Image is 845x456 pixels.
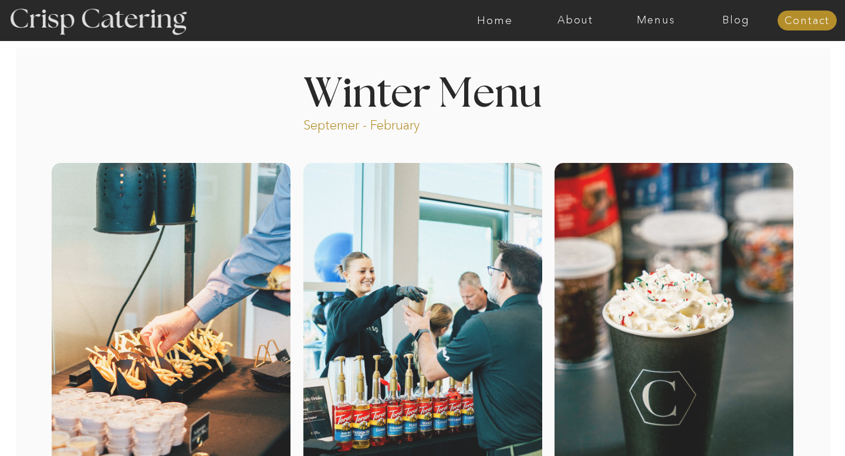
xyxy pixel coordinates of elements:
[616,15,696,26] a: Menus
[259,74,586,108] h1: Winter Menu
[778,15,837,27] a: Contact
[303,117,465,130] p: Septemer - February
[455,15,535,26] a: Home
[696,15,776,26] a: Blog
[535,15,616,26] a: About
